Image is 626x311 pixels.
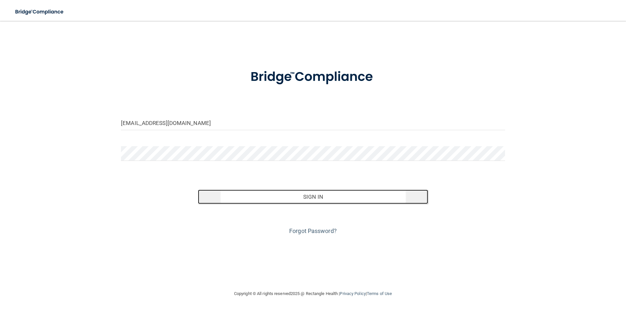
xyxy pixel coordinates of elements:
[340,291,365,296] a: Privacy Policy
[367,291,392,296] a: Terms of Use
[289,227,337,234] a: Forgot Password?
[194,283,432,304] div: Copyright © All rights reserved 2025 @ Rectangle Health | |
[237,60,389,94] img: bridge_compliance_login_screen.278c3ca4.svg
[121,116,505,130] input: Email
[198,190,428,204] button: Sign In
[10,5,70,19] img: bridge_compliance_login_screen.278c3ca4.svg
